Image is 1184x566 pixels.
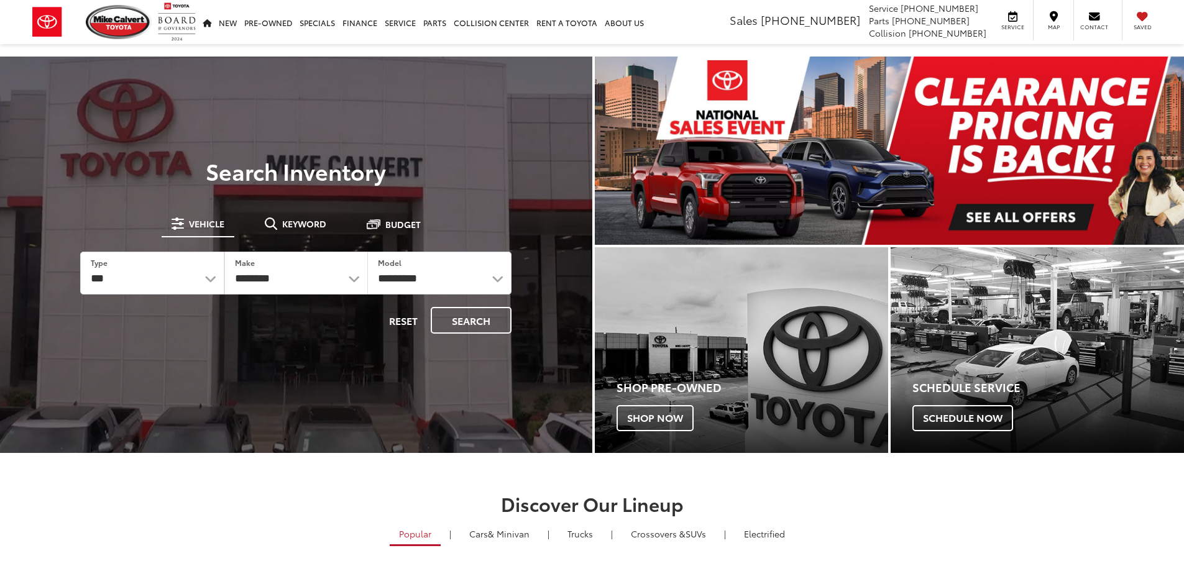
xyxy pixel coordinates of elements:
label: Model [378,257,402,268]
h2: Discover Our Lineup [154,493,1030,514]
button: Search [431,307,512,334]
a: SUVs [622,523,715,544]
div: Toyota [595,247,888,453]
button: Reset [379,307,428,334]
a: Trucks [558,523,602,544]
li: | [446,527,454,540]
span: Sales [730,12,758,28]
span: Map [1040,23,1067,31]
img: Mike Calvert Toyota [86,5,152,39]
a: Popular [390,523,441,546]
span: Service [999,23,1027,31]
li: | [544,527,553,540]
span: [PHONE_NUMBER] [761,12,860,28]
span: Keyword [282,219,326,228]
span: [PHONE_NUMBER] [901,2,978,14]
h4: Schedule Service [912,381,1184,394]
span: Schedule Now [912,405,1013,431]
a: Schedule Service Schedule Now [891,247,1184,453]
span: Vehicle [189,219,224,228]
span: Contact [1080,23,1108,31]
label: Make [235,257,255,268]
span: Saved [1129,23,1156,31]
span: Budget [385,220,421,229]
label: Type [91,257,108,268]
span: Shop Now [617,405,694,431]
li: | [721,527,729,540]
div: Toyota [891,247,1184,453]
a: Shop Pre-Owned Shop Now [595,247,888,453]
span: [PHONE_NUMBER] [909,27,986,39]
span: Crossovers & [631,527,686,540]
span: Collision [869,27,906,39]
span: Parts [869,14,889,27]
li: | [608,527,616,540]
span: & Minivan [488,527,530,540]
span: [PHONE_NUMBER] [892,14,970,27]
h4: Shop Pre-Owned [617,381,888,394]
a: Cars [460,523,539,544]
span: Service [869,2,898,14]
h3: Search Inventory [52,158,540,183]
a: Electrified [735,523,794,544]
